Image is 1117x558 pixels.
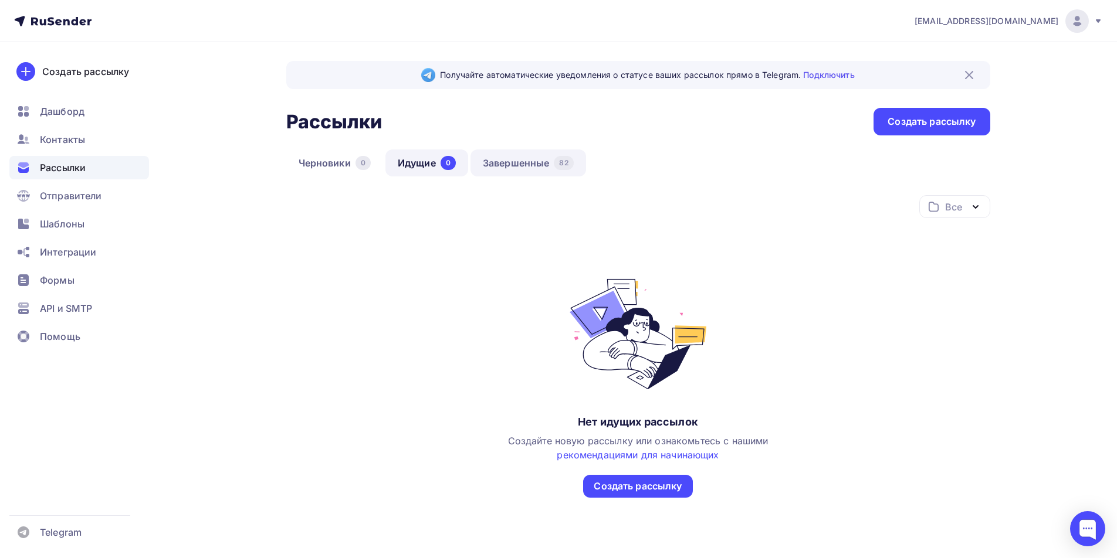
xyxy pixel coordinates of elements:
div: Создать рассылку [888,115,976,128]
div: Нет идущих рассылок [578,415,698,429]
a: Шаблоны [9,212,149,236]
span: Интеграции [40,245,96,259]
div: Все [945,200,962,214]
span: Получайте автоматические уведомления о статусе ваших рассылок прямо в Telegram. [440,69,854,81]
a: Дашборд [9,100,149,123]
span: Рассылки [40,161,86,175]
a: Идущие0 [385,149,468,176]
span: Шаблоны [40,217,84,231]
img: Telegram [421,68,435,82]
div: 82 [554,156,573,170]
a: Формы [9,268,149,292]
a: Подключить [803,70,854,80]
a: рекомендациями для начинающих [557,449,719,461]
div: 0 [356,156,371,170]
span: Отправители [40,189,102,203]
a: Отправители [9,184,149,207]
a: Черновики0 [286,149,383,176]
span: Контакты [40,132,85,147]
a: [EMAIL_ADDRESS][DOMAIN_NAME] [915,9,1103,33]
span: Дашборд [40,104,84,118]
span: Создайте новую рассылку или ознакомьтесь с нашими [508,435,769,461]
div: 0 [441,156,456,170]
h2: Рассылки [286,110,383,134]
span: [EMAIL_ADDRESS][DOMAIN_NAME] [915,15,1058,27]
div: Создать рассылку [42,64,129,79]
a: Рассылки [9,156,149,179]
span: Telegram [40,525,82,539]
span: Помощь [40,329,80,343]
button: Все [919,195,990,218]
div: Создать рассылку [594,479,682,493]
a: Завершенные82 [471,149,586,176]
span: Формы [40,273,75,287]
a: Контакты [9,128,149,151]
span: API и SMTP [40,301,92,315]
